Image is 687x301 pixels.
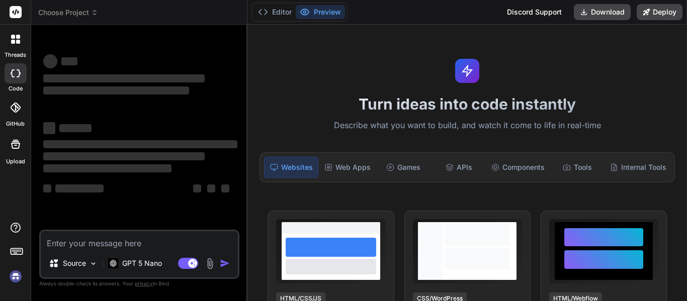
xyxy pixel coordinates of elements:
[9,84,23,93] label: code
[135,280,153,286] span: privacy
[55,184,104,192] span: ‌
[38,8,98,18] span: Choose Project
[43,164,171,172] span: ‌
[501,4,568,20] div: Discord Support
[296,5,345,19] button: Preview
[320,157,375,178] div: Web Apps
[43,74,205,82] span: ‌
[39,279,239,288] p: Always double-check its answers. Your in Bind
[43,184,51,192] span: ‌
[89,259,98,268] img: Pick Models
[122,258,162,268] p: GPT 5 Nano
[204,258,216,269] img: attachment
[59,124,92,132] span: ‌
[193,184,201,192] span: ‌
[253,119,681,132] p: Describe what you want to build, and watch it come to life in real-time
[43,152,205,160] span: ‌
[574,4,631,20] button: Download
[253,95,681,113] h1: Turn ideas into code instantly
[6,120,25,128] label: GitHub
[221,184,229,192] span: ‌
[637,4,682,20] button: Deploy
[43,122,55,134] span: ‌
[432,157,485,178] div: APIs
[6,157,25,166] label: Upload
[254,5,296,19] button: Editor
[61,57,77,65] span: ‌
[7,268,24,285] img: signin
[264,157,318,178] div: Websites
[43,54,57,68] span: ‌
[207,184,215,192] span: ‌
[220,258,230,268] img: icon
[43,86,189,94] span: ‌
[108,258,118,268] img: GPT 5 Nano
[63,258,86,268] p: Source
[606,157,670,178] div: Internal Tools
[43,140,237,148] span: ‌
[487,157,549,178] div: Components
[377,157,430,178] div: Games
[551,157,604,178] div: Tools
[5,51,26,59] label: threads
